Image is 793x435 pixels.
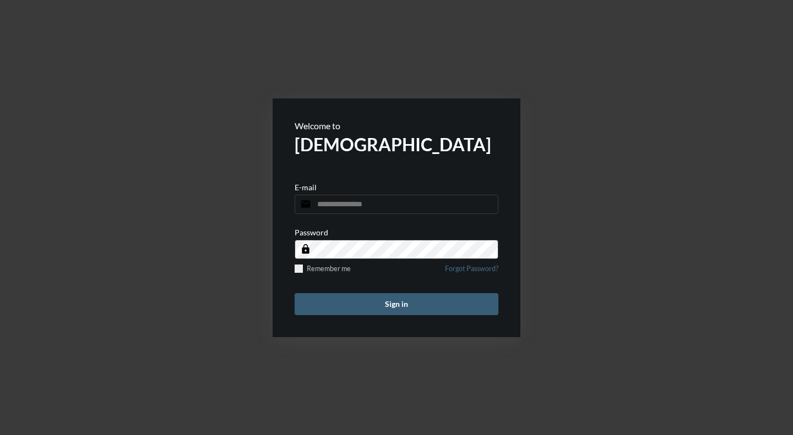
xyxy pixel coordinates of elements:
[295,134,498,155] h2: [DEMOGRAPHIC_DATA]
[295,293,498,315] button: Sign in
[295,228,328,237] p: Password
[295,183,317,192] p: E-mail
[295,265,351,273] label: Remember me
[445,265,498,279] a: Forgot Password?
[295,120,498,131] p: Welcome to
